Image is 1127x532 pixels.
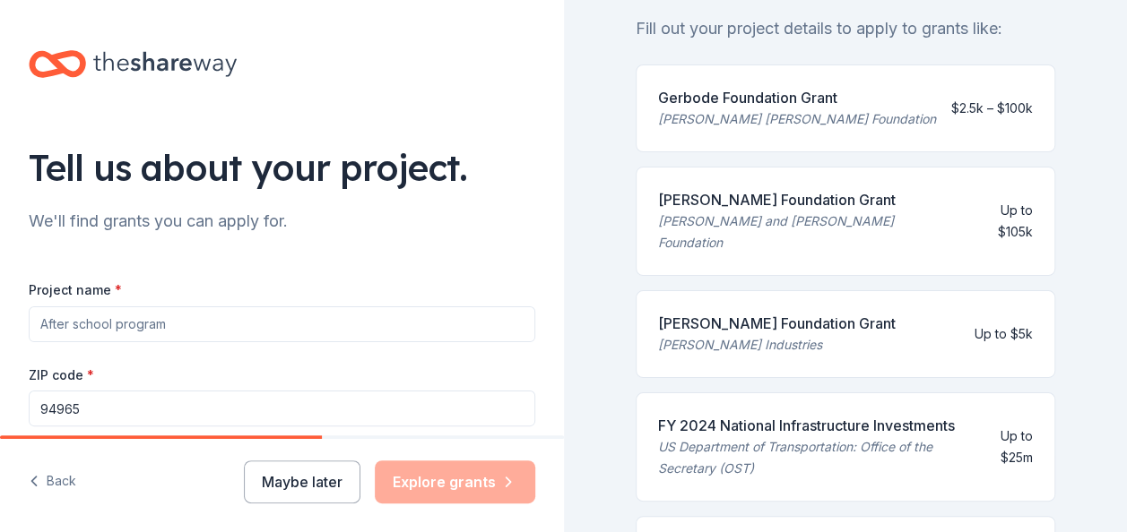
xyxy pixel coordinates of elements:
[658,436,963,479] div: US Department of Transportation: Office of the Secretary (OST)
[29,306,535,342] input: After school program
[658,108,936,130] div: [PERSON_NAME] [PERSON_NAME] Foundation
[29,390,535,426] input: 12345 (U.S. only)
[658,189,950,210] div: [PERSON_NAME] Foundation Grant
[951,98,1033,119] div: $2.5k – $100k
[658,87,936,108] div: Gerbode Foundation Grant
[965,200,1033,243] div: Up to $105k
[975,323,1033,345] div: Up to $5k
[29,463,76,501] button: Back
[29,281,122,299] label: Project name
[29,207,535,236] div: We'll find grants you can apply for.
[658,415,963,436] div: FY 2024 National Infrastructure Investments
[658,210,950,253] div: [PERSON_NAME] and [PERSON_NAME] Foundation
[636,14,1056,43] div: Fill out your project details to apply to grants like:
[29,366,94,384] label: ZIP code
[658,313,896,334] div: [PERSON_NAME] Foundation Grant
[29,142,535,193] div: Tell us about your project.
[244,460,360,503] button: Maybe later
[658,334,896,356] div: [PERSON_NAME] Industries
[977,425,1033,468] div: Up to $25m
